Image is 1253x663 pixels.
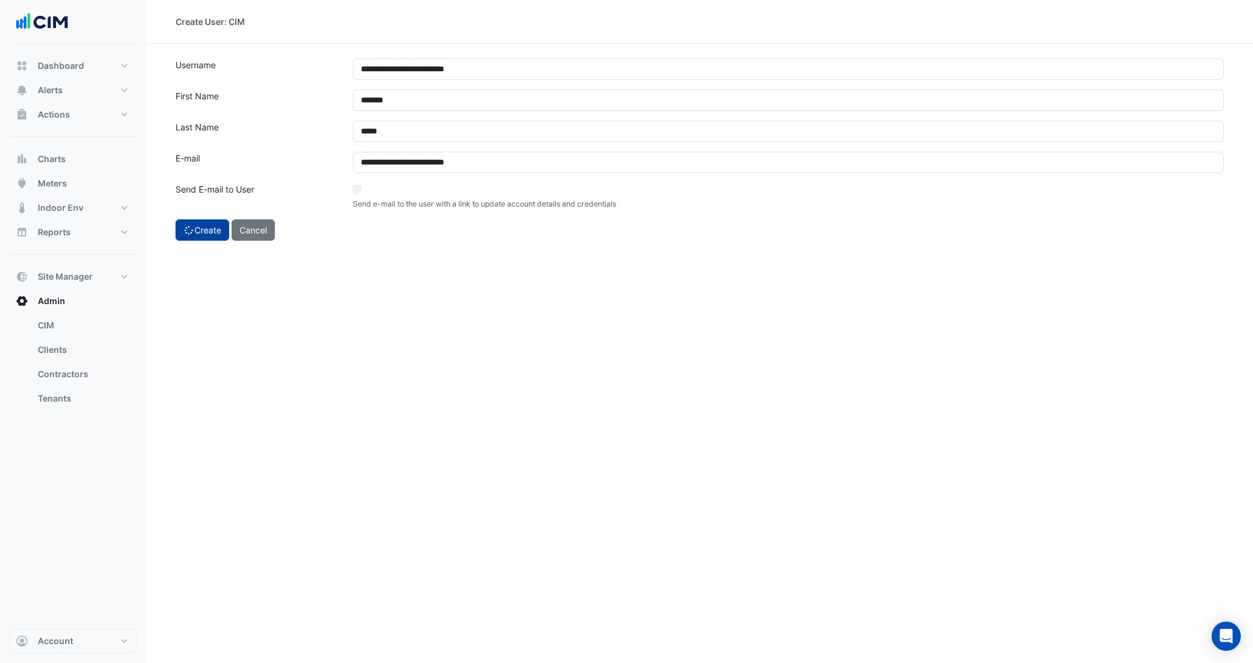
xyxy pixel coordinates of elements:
span: Actions [38,108,70,121]
a: Contractors [28,362,137,386]
app-icon: Meters [16,177,28,190]
button: Create [176,219,229,241]
app-icon: Actions [16,108,28,121]
button: Account [10,629,137,653]
app-icon: Site Manager [16,271,28,283]
app-icon: Indoor Env [16,202,28,214]
button: Admin [10,289,137,313]
small: Send e-mail to the user with a link to update account details and credentials [353,199,616,208]
button: Site Manager [10,264,137,289]
app-icon: Reports [16,226,28,238]
button: Charts [10,147,137,171]
app-icon: Charts [16,153,28,165]
a: Tenants [28,386,137,411]
button: Reports [10,220,137,244]
label: Last Name [168,121,346,142]
a: Clients [28,338,137,362]
span: Meters [38,177,67,190]
app-icon: Dashboard [16,60,28,72]
label: First Name [168,90,346,111]
app-icon: Alerts [16,84,28,96]
button: Cancel [232,219,275,241]
span: Dashboard [38,60,84,72]
img: Company Logo [15,10,69,34]
button: Dashboard [10,54,137,78]
label: Send E-mail to User [168,183,346,210]
div: Admin [10,313,137,416]
span: Charts [38,153,66,165]
span: Account [38,635,73,647]
button: Meters [10,171,137,196]
span: Alerts [38,84,63,96]
a: CIM [28,313,137,338]
app-icon: Admin [16,295,28,307]
span: Admin [38,295,65,307]
div: Create User: CIM [176,15,245,28]
div: Open Intercom Messenger [1212,622,1241,651]
label: E-mail [168,152,346,173]
button: Actions [10,102,137,127]
button: Alerts [10,78,137,102]
span: Indoor Env [38,202,83,214]
label: Username [168,58,346,80]
span: Reports [38,226,71,238]
button: Indoor Env [10,196,137,220]
span: Site Manager [38,271,93,283]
